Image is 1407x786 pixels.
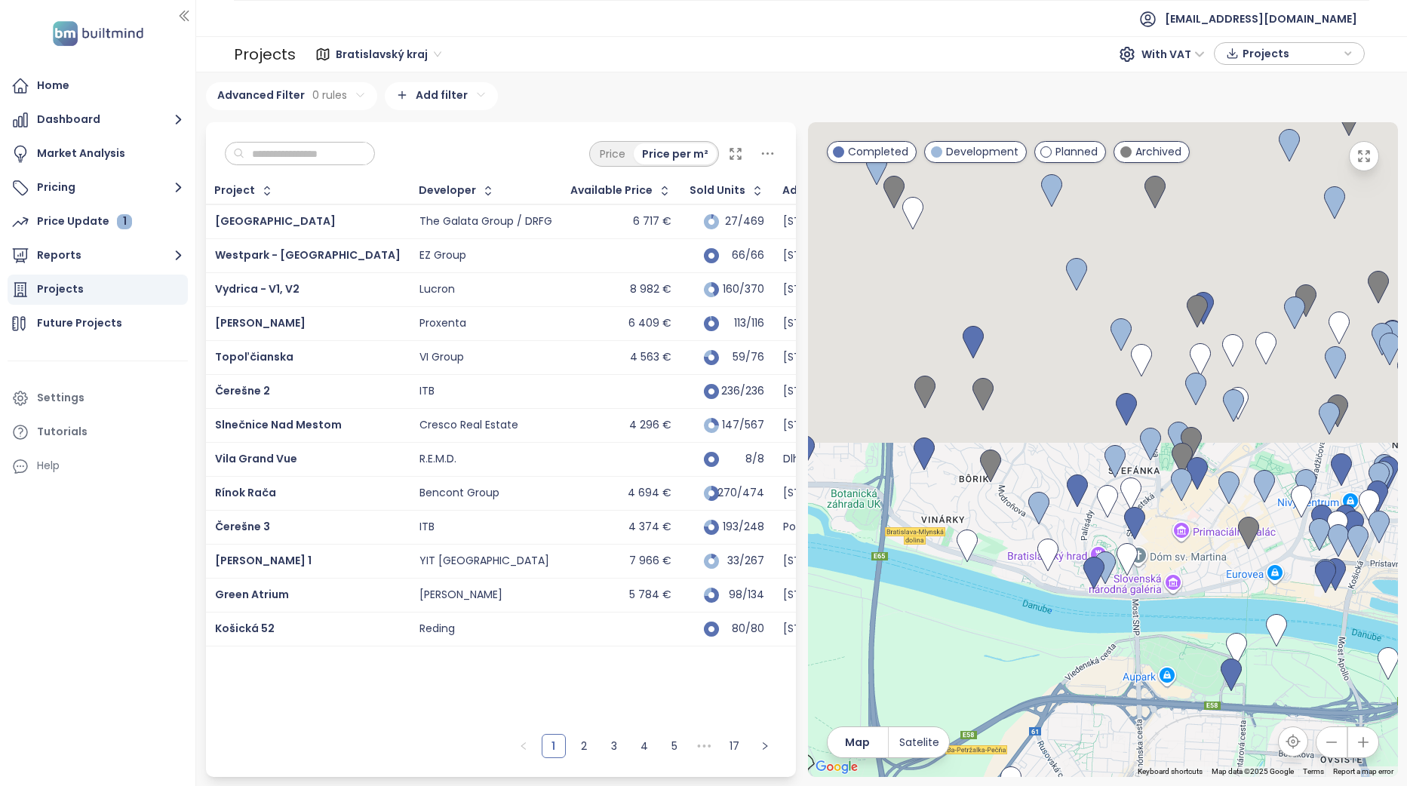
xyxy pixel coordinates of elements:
li: 3 [602,734,626,758]
a: Westpark - [GEOGRAPHIC_DATA] [215,247,401,263]
div: Help [37,456,60,475]
a: Topoľčianska [215,349,293,364]
a: Settings [8,383,188,413]
div: 4 296 € [629,419,671,432]
div: [STREET_ADDRESS] [783,419,880,432]
a: Slnečnice Nad Mestom [215,417,342,432]
div: 236/236 [727,386,764,396]
a: Čerešne 2 [215,383,270,398]
button: left [511,734,536,758]
span: ••• [693,734,717,758]
div: 66/66 [727,250,764,260]
div: 4 694 € [628,487,671,500]
span: [EMAIL_ADDRESS][DOMAIN_NAME] [1165,1,1357,37]
div: Future Projects [37,314,122,333]
div: Developer [419,186,476,195]
div: [STREET_ADDRESS] [783,554,880,568]
a: [PERSON_NAME] 1 [215,553,312,568]
div: 147/567 [727,420,764,430]
div: 193/248 [727,522,764,532]
img: logo [48,18,148,49]
div: Sold Units [690,186,745,195]
div: Projects [234,39,296,69]
div: Polianky 7A, 841 01 Dúbravka, [GEOGRAPHIC_DATA] [783,520,1046,534]
div: Settings [37,388,84,407]
div: Dlhé diely I 3244/74, 841 04 [GEOGRAPHIC_DATA], [GEOGRAPHIC_DATA] [783,453,1159,466]
a: [PERSON_NAME] [215,315,306,330]
div: [STREET_ADDRESS][DATE] [783,317,916,330]
span: Map [845,734,870,751]
div: 8/8 [727,454,764,464]
div: 59/76 [727,352,764,362]
span: left [519,741,528,751]
span: Planned [1055,143,1098,160]
div: Address [782,186,828,195]
div: Help [8,451,188,481]
div: 4 563 € [630,351,671,364]
a: Košická 52 [215,621,275,636]
button: Keyboard shortcuts [1138,766,1203,777]
a: Vydrica - V1, V2 [215,281,300,296]
span: Čerešne 3 [215,519,270,534]
div: Bencont Group [419,487,499,500]
a: Projects [8,275,188,305]
a: 1 [542,735,565,757]
div: [STREET_ADDRESS] Bystrica [783,249,925,263]
li: 1 [542,734,566,758]
span: Development [946,143,1018,160]
span: Satelite [899,734,939,751]
div: Lucron [419,283,455,296]
div: Price per m² [634,143,717,164]
span: With VAT [1141,43,1205,66]
div: button [1222,42,1356,65]
div: Available Price [570,186,653,195]
div: R.E.M.D. [419,453,456,466]
li: Previous Page [511,734,536,758]
div: 113/116 [727,318,764,328]
a: 3 [603,735,625,757]
div: [STREET_ADDRESS] [783,351,880,364]
a: Price Update 1 [8,207,188,237]
div: Reding [419,622,455,636]
div: 7 966 € [629,554,671,568]
div: 6 717 € [633,215,671,229]
span: Rínok Rača [215,485,276,500]
a: Tutorials [8,417,188,447]
a: Vila Grand Vue [215,451,297,466]
a: Market Analysis [8,139,188,169]
li: 4 [632,734,656,758]
a: 5 [663,735,686,757]
a: Home [8,71,188,101]
span: Green Atrium [215,587,289,602]
span: Projects [1243,42,1340,65]
a: Report a map error [1333,767,1393,775]
div: [STREET_ADDRESS] [783,283,880,296]
button: right [753,734,777,758]
a: 4 [633,735,656,757]
div: EZ Group [419,249,466,263]
a: [GEOGRAPHIC_DATA] [215,213,336,229]
div: 270/474 [727,488,764,498]
div: Cresco Real Estate [419,419,518,432]
div: 27/469 [727,216,764,226]
div: [PERSON_NAME] [419,588,502,602]
div: Projects [37,280,84,299]
span: Bratislavský kraj [336,43,441,66]
span: Archived [1135,143,1181,160]
div: The Galata Group / DRFG [419,215,552,229]
a: 17 [723,735,746,757]
img: Google [812,757,862,777]
a: Open this area in Google Maps (opens a new window) [812,757,862,777]
li: 2 [572,734,596,758]
div: [STREET_ADDRESS] [783,215,880,229]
